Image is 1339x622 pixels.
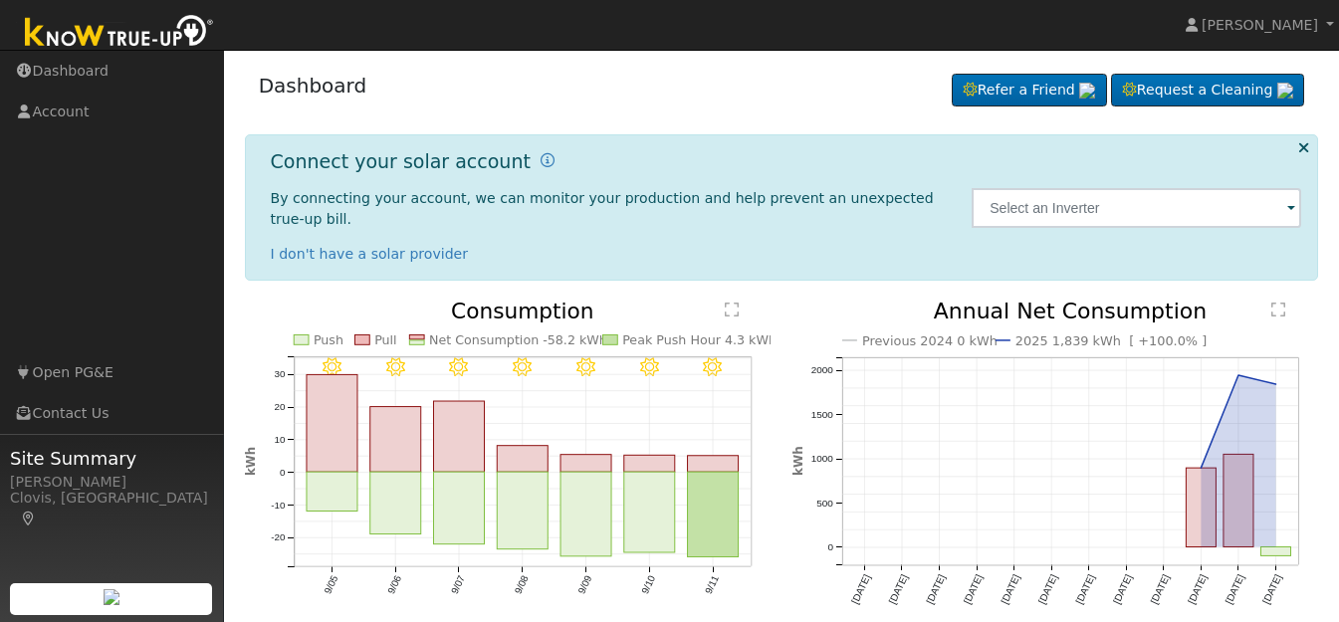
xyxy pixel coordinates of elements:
a: I don't have a solar provider [271,246,469,262]
h1: Connect your solar account [271,150,531,173]
a: Map [20,511,38,526]
div: Clovis, [GEOGRAPHIC_DATA] [10,488,213,529]
div: [PERSON_NAME] [10,472,213,493]
span: By connecting your account, we can monitor your production and help prevent an unexpected true-up... [271,190,934,227]
img: retrieve [1277,83,1293,99]
img: retrieve [1079,83,1095,99]
img: Know True-Up [15,11,224,56]
span: Site Summary [10,445,213,472]
input: Select an Inverter [972,188,1301,228]
a: Dashboard [259,74,367,98]
span: [PERSON_NAME] [1202,17,1318,33]
a: Request a Cleaning [1111,74,1304,107]
a: Refer a Friend [952,74,1107,107]
img: retrieve [104,589,119,605]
